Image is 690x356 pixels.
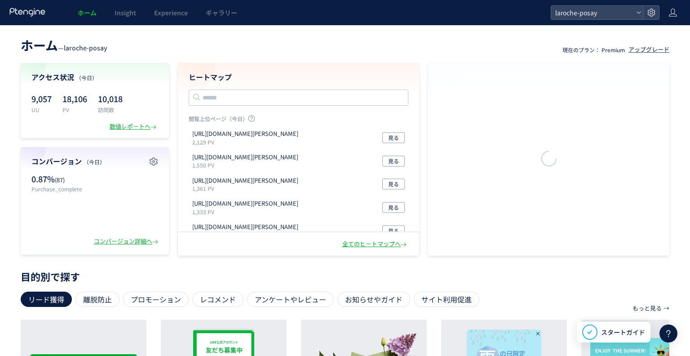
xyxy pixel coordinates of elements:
[21,274,669,279] p: 目的別で探す
[84,158,105,166] span: （今日）
[110,122,158,131] div: 数値レポートへ
[192,292,243,307] div: レコメンド
[76,74,97,81] span: （今日）
[562,46,625,54] p: 現在のプラン： Premium
[553,6,632,19] span: laroche-posay
[414,292,479,307] div: サイト利用促進
[21,36,107,54] div: —
[337,292,410,307] div: お知らせやガイド
[123,292,189,307] div: プロモーション
[632,301,662,316] p: もっと見る
[55,176,65,184] span: (87)
[31,173,90,185] p: 0.87%
[21,36,58,54] span: ホーム
[206,8,237,17] span: ギャラリー
[94,237,160,246] div: コンバージョン詳細へ
[663,301,669,316] p: →
[62,106,87,113] p: PV
[98,106,123,113] p: 訪問数
[154,8,188,17] span: Experience
[75,292,119,307] div: 離脱防止
[21,292,72,307] div: リード獲得
[247,292,334,307] div: アンケートやレビュー
[31,106,52,113] p: UU
[31,185,90,193] p: Purchase_complete
[31,156,158,167] h4: コンバージョン
[115,8,136,17] span: Insight
[31,91,52,106] p: 9,057
[64,43,107,52] span: laroche-posay
[62,91,87,106] p: 18,106
[78,8,97,17] span: ホーム
[628,45,669,54] div: アップグレード
[98,91,123,106] p: 10,018
[601,328,645,337] span: スタートガイド
[31,72,158,82] h4: アクセス状況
